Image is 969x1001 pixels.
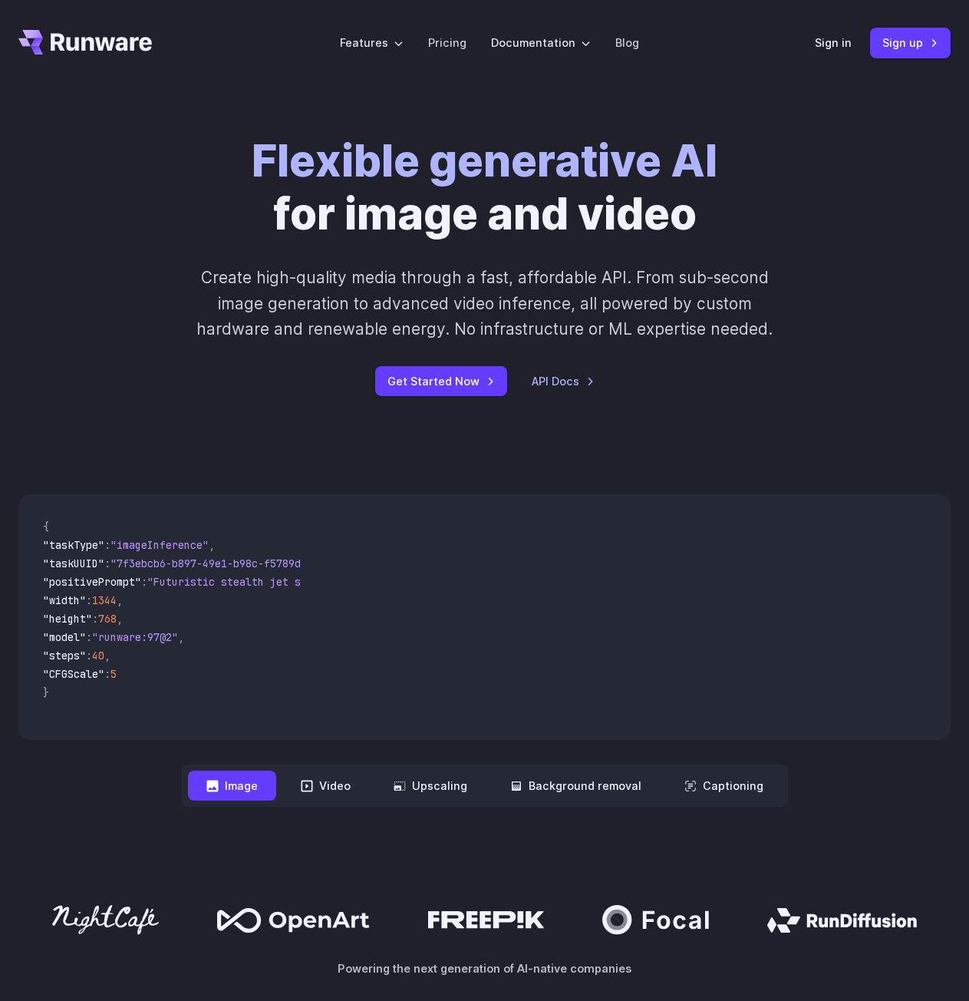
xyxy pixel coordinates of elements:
a: Sign in [815,34,852,51]
span: : [92,612,98,626]
span: 1344 [92,593,117,607]
p: Powering the next generation of AI-native companies [18,960,951,977]
span: "taskUUID" [43,557,104,570]
span: "width" [43,593,86,607]
span: "model" [43,630,86,644]
span: "7f3ebcb6-b897-49e1-b98c-f5789d2d40d7" [110,557,344,570]
span: "steps" [43,649,86,662]
span: , [209,538,215,552]
span: 40 [92,649,104,662]
button: Upscaling [375,771,486,801]
span: } [43,686,49,699]
button: Background removal [492,771,660,801]
span: 5 [110,667,117,681]
span: "runware:97@2" [92,630,178,644]
span: : [86,649,92,662]
button: Captioning [666,771,782,801]
a: Get Started Now [375,366,507,396]
strong: Flexible generative AI [252,134,717,187]
span: "taskType" [43,538,104,552]
span: : [104,667,110,681]
span: , [117,612,123,626]
span: "CFGScale" [43,667,104,681]
span: , [178,630,184,644]
button: Video [282,771,369,801]
span: , [104,649,110,662]
span: { [43,520,49,534]
span: "Futuristic stealth jet streaking through a neon-lit cityscape with glowing purple exhaust" [147,575,706,589]
button: Image [188,771,276,801]
span: 768 [98,612,117,626]
label: Features [340,34,404,51]
label: Documentation [491,34,591,51]
a: Blog [615,34,639,51]
span: : [104,557,110,570]
a: API Docs [532,372,595,390]
span: "height" [43,612,92,626]
h1: for image and video [252,135,717,240]
a: Sign up [870,28,951,58]
span: , [117,593,123,607]
span: : [86,630,92,644]
span: "positivePrompt" [43,575,141,589]
a: Pricing [428,34,466,51]
span: : [141,575,147,589]
p: Create high-quality media through a fast, affordable API. From sub-second image generation to adv... [186,265,783,342]
span: : [104,538,110,552]
a: Go to / [18,30,152,55]
span: : [86,593,92,607]
span: "imageInference" [110,538,209,552]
